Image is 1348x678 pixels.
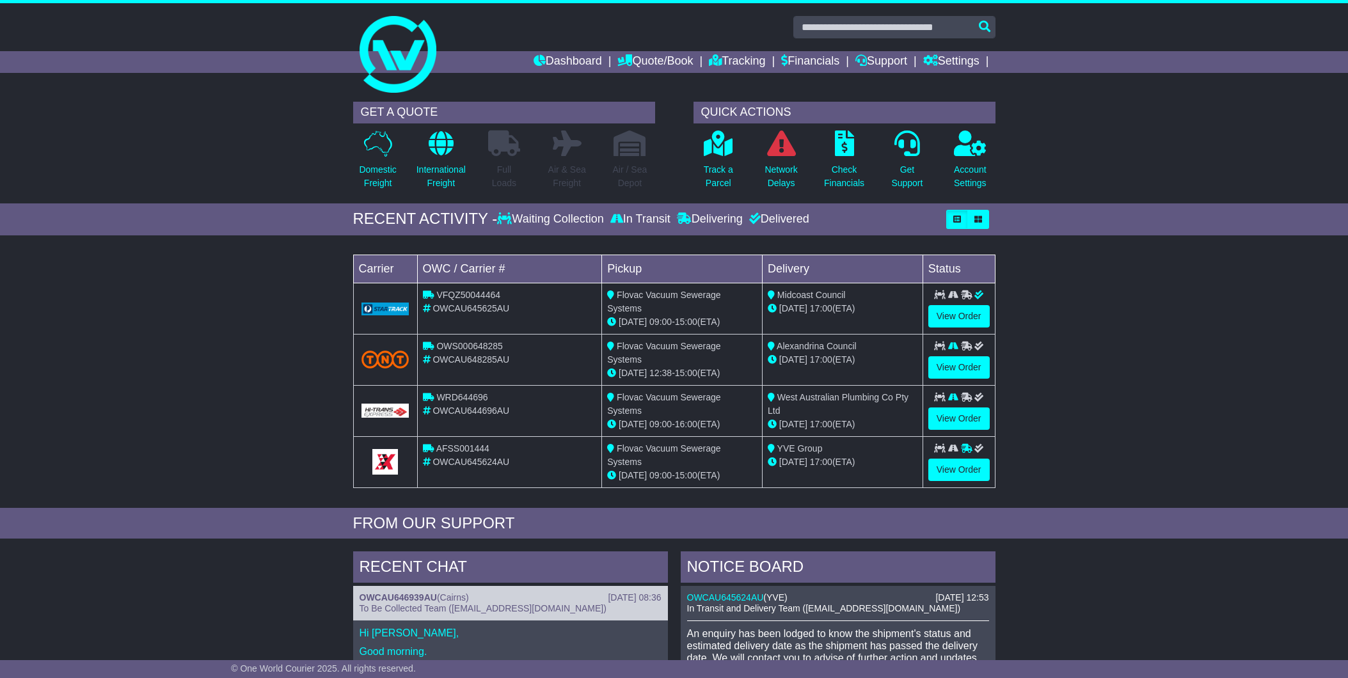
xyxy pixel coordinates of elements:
[766,592,784,603] span: YVE
[353,102,655,123] div: GET A QUOTE
[360,592,662,603] div: ( )
[777,443,823,453] span: YVE Group
[432,303,509,313] span: OWCAU645625AU
[432,406,509,416] span: OWCAU644696AU
[608,592,661,603] div: [DATE] 08:36
[687,592,764,603] a: OWCAU645624AU
[687,592,989,603] div: ( )
[607,367,757,380] div: - (ETA)
[607,341,720,365] span: Flovac Vacuum Sewerage Systems
[709,51,765,73] a: Tracking
[602,255,763,283] td: Pickup
[681,551,995,586] div: NOTICE BOARD
[768,418,917,431] div: (ETA)
[779,457,807,467] span: [DATE]
[928,459,990,481] a: View Order
[746,212,809,226] div: Delivered
[607,315,757,329] div: - (ETA)
[777,290,846,300] span: Midcoast Council
[675,419,697,429] span: 16:00
[768,302,917,315] div: (ETA)
[824,163,864,190] p: Check Financials
[777,341,857,351] span: Alexandrina Council
[675,317,697,327] span: 15:00
[768,455,917,469] div: (ETA)
[855,51,907,73] a: Support
[353,514,995,533] div: FROM OUR SUPPORT
[358,130,397,197] a: DomesticFreight
[765,163,797,190] p: Network Delays
[353,255,417,283] td: Carrier
[360,627,662,639] p: Hi [PERSON_NAME],
[954,163,987,190] p: Account Settings
[953,130,987,197] a: AccountSettings
[607,418,757,431] div: - (ETA)
[762,255,923,283] td: Delivery
[779,303,807,313] span: [DATE]
[687,627,989,665] p: An enquiry has been lodged to know the shipment's status and estimated delivery date as the shipm...
[649,368,672,378] span: 12:38
[361,303,409,315] img: GetCarrierServiceLogo
[436,392,488,402] span: WRD644696
[372,449,398,475] img: GetCarrierServiceLogo
[928,305,990,327] a: View Order
[810,419,832,429] span: 17:00
[779,354,807,365] span: [DATE]
[779,419,807,429] span: [DATE]
[810,457,832,467] span: 17:00
[619,470,647,480] span: [DATE]
[619,419,647,429] span: [DATE]
[416,163,466,190] p: International Freight
[440,592,466,603] span: Cairns
[781,51,839,73] a: Financials
[928,407,990,430] a: View Order
[360,592,437,603] a: OWCAU646939AU
[416,130,466,197] a: InternationalFreight
[928,356,990,379] a: View Order
[649,317,672,327] span: 09:00
[768,353,917,367] div: (ETA)
[675,470,697,480] span: 15:00
[360,603,607,613] span: To Be Collected Team ([EMAIL_ADDRESS][DOMAIN_NAME])
[675,368,697,378] span: 15:00
[923,51,979,73] a: Settings
[649,470,672,480] span: 09:00
[674,212,746,226] div: Delivering
[823,130,865,197] a: CheckFinancials
[231,663,416,674] span: © One World Courier 2025. All rights reserved.
[607,392,720,416] span: Flovac Vacuum Sewerage Systems
[607,469,757,482] div: - (ETA)
[607,212,674,226] div: In Transit
[935,592,988,603] div: [DATE] 12:53
[607,290,720,313] span: Flovac Vacuum Sewerage Systems
[619,368,647,378] span: [DATE]
[436,443,489,453] span: AFSS001444
[891,130,923,197] a: GetSupport
[764,130,798,197] a: NetworkDelays
[704,163,733,190] p: Track a Parcel
[361,404,409,418] img: GetCarrierServiceLogo
[353,551,668,586] div: RECENT CHAT
[353,210,498,228] div: RECENT ACTIVITY -
[436,290,500,300] span: VFQZ50044464
[436,341,503,351] span: OWS000648285
[432,457,509,467] span: OWCAU645624AU
[703,130,734,197] a: Track aParcel
[432,354,509,365] span: OWCAU648285AU
[687,603,961,613] span: In Transit and Delivery Team ([EMAIL_ADDRESS][DOMAIN_NAME])
[694,102,995,123] div: QUICK ACTIONS
[488,163,520,190] p: Full Loads
[649,419,672,429] span: 09:00
[613,163,647,190] p: Air / Sea Depot
[361,351,409,368] img: TNT_Domestic.png
[359,163,396,190] p: Domestic Freight
[891,163,923,190] p: Get Support
[417,255,602,283] td: OWC / Carrier #
[923,255,995,283] td: Status
[619,317,647,327] span: [DATE]
[534,51,602,73] a: Dashboard
[607,443,720,467] span: Flovac Vacuum Sewerage Systems
[497,212,607,226] div: Waiting Collection
[810,303,832,313] span: 17:00
[548,163,586,190] p: Air & Sea Freight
